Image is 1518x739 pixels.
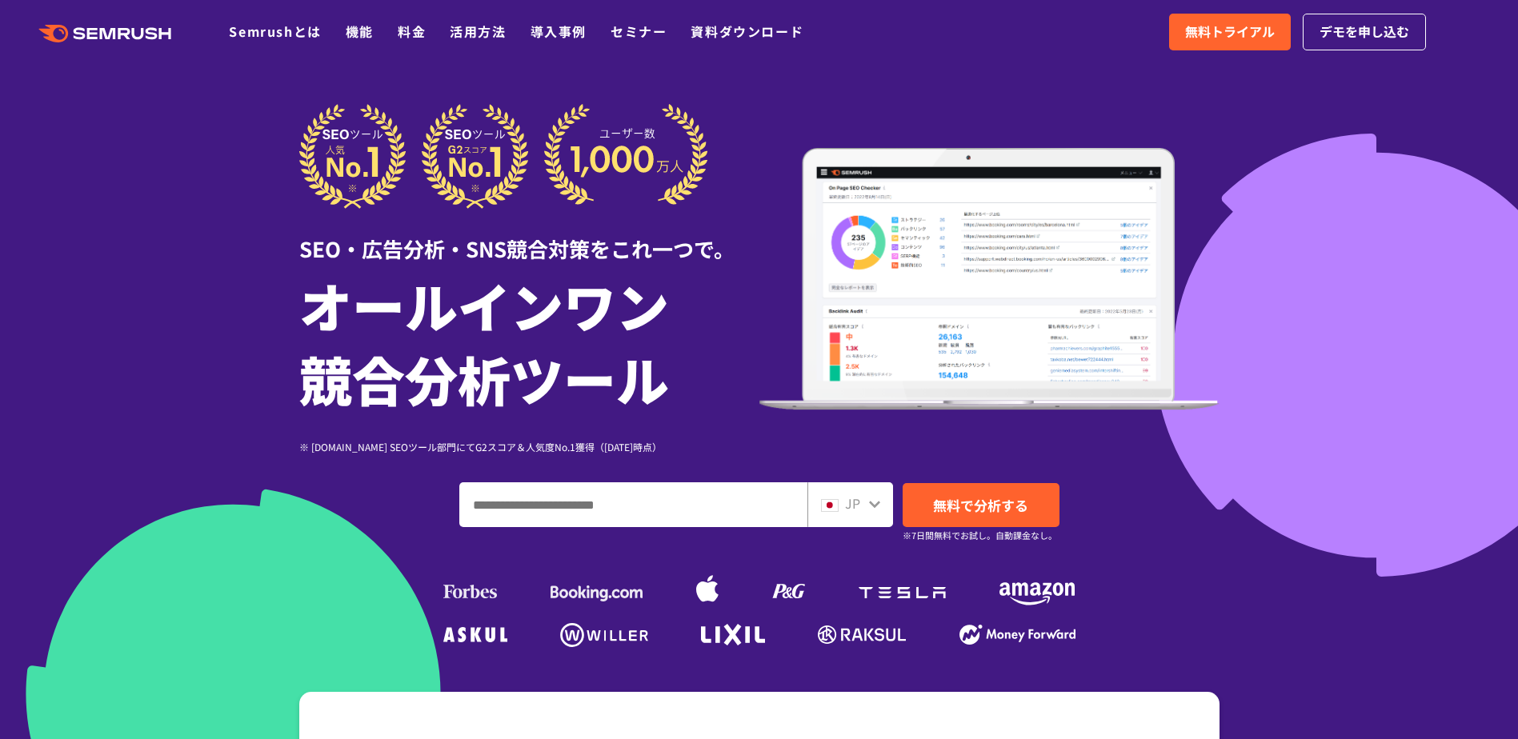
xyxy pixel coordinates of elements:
[1169,14,1291,50] a: 無料トライアル
[1320,22,1409,42] span: デモを申し込む
[1303,14,1426,50] a: デモを申し込む
[611,22,667,41] a: セミナー
[903,483,1059,527] a: 無料で分析する
[299,209,759,264] div: SEO・広告分析・SNS競合対策をこれ一つで。
[691,22,803,41] a: 資料ダウンロード
[299,439,759,454] div: ※ [DOMAIN_NAME] SEOツール部門にてG2スコア＆人気度No.1獲得（[DATE]時点）
[460,483,807,526] input: ドメイン、キーワードまたはURLを入力してください
[531,22,587,41] a: 導入事例
[299,268,759,415] h1: オールインワン 競合分析ツール
[398,22,426,41] a: 料金
[229,22,321,41] a: Semrushとは
[933,495,1028,515] span: 無料で分析する
[903,528,1057,543] small: ※7日間無料でお試し。自動課金なし。
[1185,22,1275,42] span: 無料トライアル
[346,22,374,41] a: 機能
[450,22,506,41] a: 活用方法
[845,493,860,513] span: JP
